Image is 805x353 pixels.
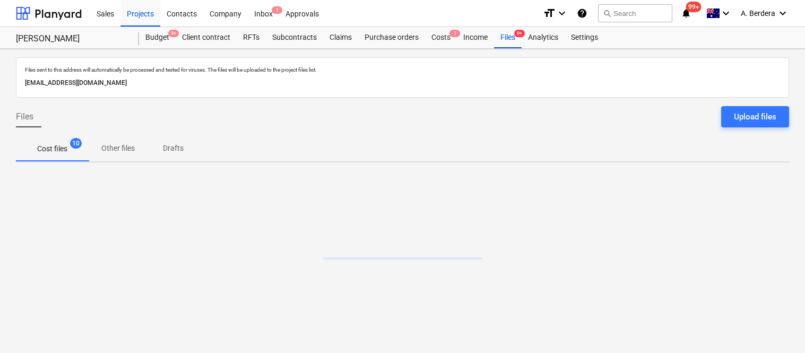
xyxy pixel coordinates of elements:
a: Analytics [522,27,565,48]
i: notifications [681,7,691,20]
a: Income [457,27,494,48]
span: 10 [70,138,82,149]
p: Drafts [160,143,186,154]
a: Files9+ [494,27,522,48]
a: Budget9+ [139,27,176,48]
div: Costs [425,27,457,48]
p: Other files [101,143,135,154]
div: Files [494,27,522,48]
button: Upload files [721,106,789,127]
i: keyboard_arrow_down [720,7,732,20]
a: RFTs [237,27,266,48]
p: Files sent to this address will automatically be processed and tested for viruses. The files will... [25,66,780,73]
a: Subcontracts [266,27,323,48]
i: keyboard_arrow_down [556,7,568,20]
a: Claims [323,27,358,48]
iframe: Chat Widget [752,302,805,353]
a: Purchase orders [358,27,425,48]
button: Search [598,4,672,22]
span: A. Berdera [741,9,775,18]
div: [PERSON_NAME] [16,33,126,45]
span: 99+ [686,2,702,12]
i: Knowledge base [577,7,587,20]
i: keyboard_arrow_down [776,7,789,20]
span: 9+ [514,30,525,37]
span: 1 [449,30,460,37]
span: search [603,9,611,18]
a: Costs1 [425,27,457,48]
a: Client contract [176,27,237,48]
p: Cost files [37,143,67,154]
span: Files [16,110,33,123]
i: format_size [543,7,556,20]
span: 9+ [168,30,179,37]
span: 1 [272,6,282,14]
p: [EMAIL_ADDRESS][DOMAIN_NAME] [25,78,780,89]
div: Budget [139,27,176,48]
div: Upload files [734,110,776,124]
a: Settings [565,27,604,48]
